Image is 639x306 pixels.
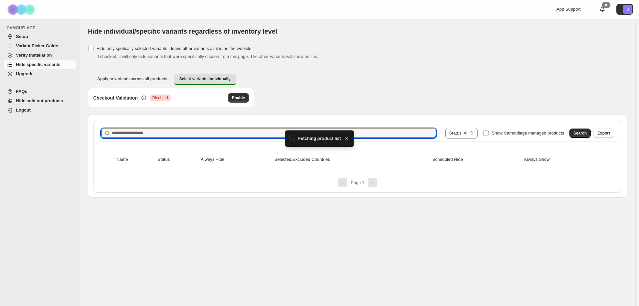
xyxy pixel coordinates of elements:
span: Export [597,131,610,136]
h3: Checkout Validation [93,95,138,101]
span: FAQs [16,89,27,94]
th: Always Hide [199,152,273,167]
th: Scheduled Hide [430,152,522,167]
div: Select variants individually [88,88,627,198]
th: Selected/Excluded Countries [273,152,431,167]
button: Avatar with initials S [616,4,633,15]
span: Search [573,131,587,136]
span: Logout [16,108,31,113]
span: Fetching product list [298,135,341,142]
span: Setup [16,34,28,39]
nav: Pagination [99,178,617,187]
span: CAMOUFLAGE [7,25,77,31]
a: Logout [4,106,76,115]
img: Camouflage [5,0,39,19]
a: 0 [599,6,606,13]
button: Search [569,129,591,138]
a: Verify Installation [4,51,76,60]
text: S [626,7,629,11]
a: Hide sold out products [4,96,76,106]
button: Export [593,129,614,138]
span: Hide specific variants [16,62,61,67]
span: Show Camouflage managed products [492,131,564,136]
a: Variant Picker Guide [4,41,76,51]
span: Enable [232,95,245,101]
span: Apply to variants across all products [97,76,167,82]
span: Avatar with initials S [623,5,632,14]
div: 0 [602,2,610,8]
span: If checked, it will only hide variants that were specifically chosen from this page. The other va... [97,54,318,59]
span: Hide sold out products [16,98,63,103]
th: Name [114,152,156,167]
span: Hide individual/specific variants regardless of inventory level [88,28,277,35]
th: Always Show [522,152,601,167]
a: Upgrade [4,69,76,79]
th: Status [156,152,199,167]
span: Variant Picker Guide [16,43,58,48]
span: Verify Installation [16,53,52,58]
span: Hide only spefically selected variants - leave other variants as it is on the website [97,46,251,51]
span: Page 1 [351,180,364,185]
button: Apply to variants across all products [92,74,173,84]
a: Setup [4,32,76,41]
a: Hide specific variants [4,60,76,69]
span: App Support [556,7,580,12]
span: Select variants individually [179,76,231,82]
a: FAQs [4,87,76,96]
span: Disabled [152,95,168,101]
button: Enable [228,93,249,103]
span: Upgrade [16,71,34,76]
button: Select variants individually [174,74,236,85]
